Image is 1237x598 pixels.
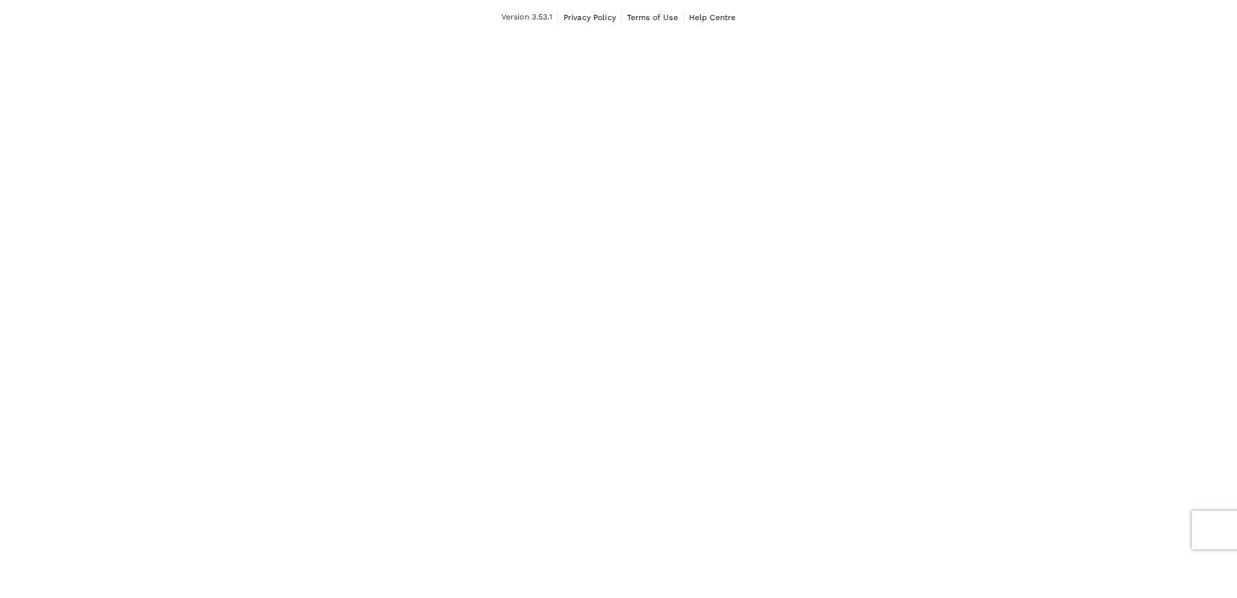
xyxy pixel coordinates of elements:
span: Help Centre [689,13,736,22]
a: Help Centre [689,10,736,25]
span: Version 3.53.1 [501,11,553,24]
a: Terms of Use [627,10,678,25]
span: Terms of Use [627,13,678,22]
a: Privacy Policy [564,10,616,25]
span: Privacy Policy [564,13,616,22]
